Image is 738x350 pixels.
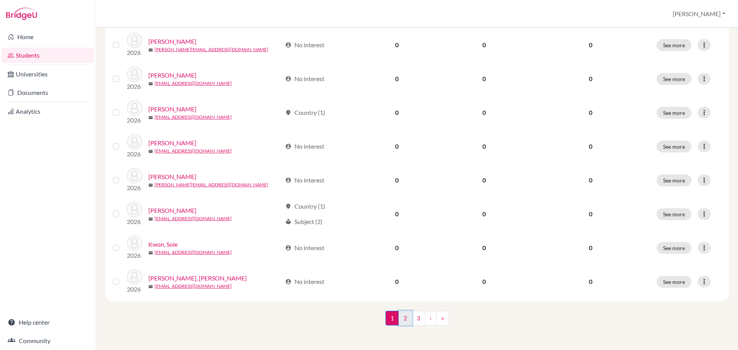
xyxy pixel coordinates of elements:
td: 0 [439,28,529,62]
p: 2026 [127,251,142,260]
span: account_circle [285,76,291,82]
nav: ... [386,311,449,332]
img: Ko, Catherine [127,168,142,183]
p: 2026 [127,82,142,91]
a: Analytics [2,104,94,119]
img: Kim, Eunhye [127,100,142,116]
p: 2026 [127,285,142,294]
a: [EMAIL_ADDRESS][DOMAIN_NAME] [155,215,232,222]
span: mail [148,115,153,120]
button: See more [657,242,691,254]
a: Help center [2,315,94,330]
a: [PERSON_NAME][EMAIL_ADDRESS][DOMAIN_NAME] [155,181,268,188]
div: Country (1) [285,202,325,211]
span: location_on [285,109,291,116]
a: 3 [412,311,425,325]
p: 0 [534,243,647,252]
a: [PERSON_NAME] [148,105,196,114]
a: [EMAIL_ADDRESS][DOMAIN_NAME] [155,148,232,154]
button: See more [657,39,691,51]
p: 2026 [127,183,142,192]
a: [PERSON_NAME] [148,37,196,46]
td: 0 [439,129,529,163]
td: 0 [354,163,439,197]
img: Kwon, Charlie [127,202,142,217]
span: mail [148,48,153,52]
span: account_circle [285,177,291,183]
img: Kang, Chaeyeon [127,66,142,82]
span: account_circle [285,279,291,285]
td: 0 [354,62,439,96]
button: See more [657,141,691,153]
td: 0 [354,265,439,299]
td: 0 [354,231,439,265]
a: [PERSON_NAME][EMAIL_ADDRESS][DOMAIN_NAME] [155,46,268,53]
span: mail [148,284,153,289]
p: 0 [534,108,647,117]
a: Students [2,48,94,63]
button: See more [657,73,691,85]
a: [PERSON_NAME] [148,206,196,215]
a: Kwon, Soie [148,240,178,249]
a: [PERSON_NAME], [PERSON_NAME] [148,274,247,283]
p: 2026 [127,149,142,159]
p: 0 [534,74,647,83]
span: mail [148,81,153,86]
p: 0 [534,277,647,286]
a: [PERSON_NAME] [148,138,196,148]
p: 0 [534,40,647,50]
td: 0 [354,129,439,163]
a: › [425,311,437,325]
p: 0 [534,142,647,151]
a: [PERSON_NAME] [148,71,196,80]
p: 2026 [127,217,142,226]
div: No interest [285,243,324,252]
a: Documents [2,85,94,100]
span: mail [148,149,153,154]
a: [EMAIL_ADDRESS][DOMAIN_NAME] [155,249,232,256]
div: No interest [285,176,324,185]
button: See more [657,107,691,119]
div: No interest [285,277,324,286]
button: See more [657,208,691,220]
p: 2026 [127,48,142,57]
td: 0 [439,62,529,96]
span: local_library [285,219,291,225]
img: Kwon, Soie [127,236,142,251]
img: Bridge-U [6,8,37,20]
a: [EMAIL_ADDRESS][DOMAIN_NAME] [155,283,232,290]
a: Universities [2,66,94,82]
td: 0 [354,96,439,129]
div: No interest [285,142,324,151]
div: Subject (2) [285,217,322,226]
button: See more [657,174,691,186]
span: 1 [386,311,399,325]
a: [EMAIL_ADDRESS][DOMAIN_NAME] [155,80,232,87]
span: mail [148,217,153,221]
button: See more [657,276,691,288]
span: account_circle [285,245,291,251]
button: [PERSON_NAME] [669,7,729,21]
td: 0 [354,197,439,231]
p: 2026 [127,116,142,125]
p: 0 [534,209,647,219]
td: 0 [439,163,529,197]
p: 0 [534,176,647,185]
td: 0 [354,28,439,62]
span: account_circle [285,143,291,149]
a: Home [2,29,94,45]
div: No interest [285,40,324,50]
img: Kam, Jenny [127,33,142,48]
div: Country (1) [285,108,325,117]
img: Lam, King [127,269,142,285]
span: account_circle [285,42,291,48]
td: 0 [439,231,529,265]
a: 2 [399,311,412,325]
span: mail [148,183,153,187]
td: 0 [439,265,529,299]
a: » [436,311,449,325]
div: No interest [285,74,324,83]
td: 0 [439,96,529,129]
a: [EMAIL_ADDRESS][DOMAIN_NAME] [155,114,232,121]
span: location_on [285,203,291,209]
